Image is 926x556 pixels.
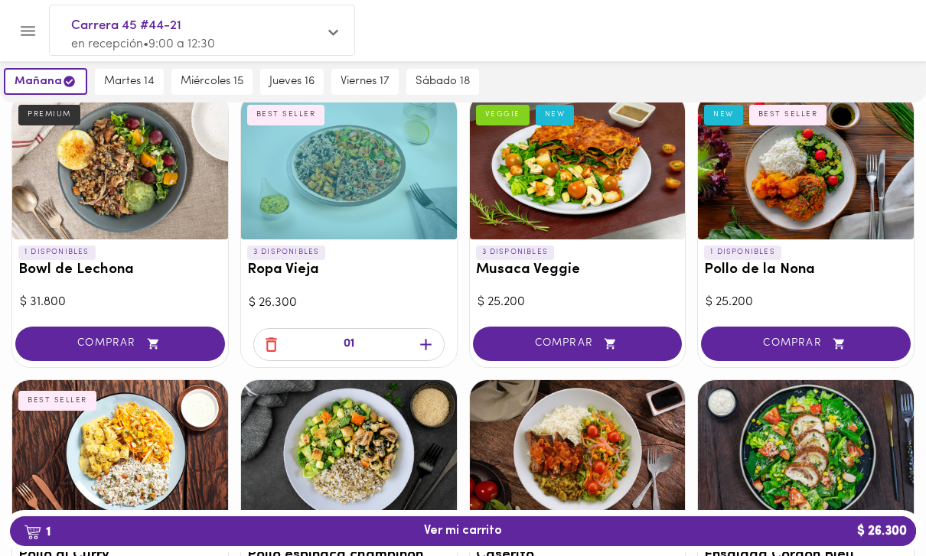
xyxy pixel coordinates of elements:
[247,262,451,278] h3: Ropa Vieja
[181,75,243,89] span: miércoles 15
[470,380,686,525] div: Caserito
[10,516,916,546] button: 1Ver mi carrito$ 26.300
[344,336,354,353] p: 01
[260,69,324,95] button: jueves 16
[331,69,399,95] button: viernes 17
[34,337,206,350] span: COMPRAR
[476,262,680,278] h3: Musaca Veggie
[15,74,77,89] span: mañana
[12,380,228,525] div: Pollo al Curry
[4,68,87,95] button: mañana
[476,245,555,259] p: 3 DISPONIBLES
[470,94,686,239] div: Musaca Veggie
[416,75,470,89] span: sábado 18
[476,105,530,125] div: VEGGIE
[24,525,41,540] img: cart.png
[171,69,253,95] button: miércoles 15
[9,12,47,50] button: Menu
[241,380,457,525] div: Pollo espinaca champiñón
[704,105,743,125] div: NEW
[71,38,215,50] span: en recepción • 9:00 a 12:30
[478,294,678,311] div: $ 25.200
[18,105,80,125] div: PREMIUM
[20,294,220,311] div: $ 31.800
[749,105,827,125] div: BEST SELLER
[473,327,683,361] button: COMPRAR
[247,105,325,125] div: BEST SELLER
[249,294,449,312] div: $ 26.300
[720,337,892,350] span: COMPRAR
[18,262,222,278] h3: Bowl de Lechona
[536,105,575,125] div: NEW
[15,327,225,361] button: COMPRAR
[269,75,315,89] span: jueves 16
[71,16,318,36] span: Carrera 45 #44-21
[341,75,390,89] span: viernes 17
[698,380,914,525] div: Ensalada Cordon Bleu
[241,94,457,239] div: Ropa Vieja
[704,245,781,259] p: 1 DISPONIBLES
[837,467,911,541] iframe: Messagebird Livechat Widget
[95,69,164,95] button: martes 14
[704,262,908,278] h3: Pollo de la Nona
[18,245,96,259] p: 1 DISPONIBLES
[247,245,326,259] p: 3 DISPONIBLES
[104,75,155,89] span: martes 14
[706,294,906,311] div: $ 25.200
[424,524,502,538] span: Ver mi carrito
[18,391,96,411] div: BEST SELLER
[15,522,60,541] b: 1
[406,69,479,95] button: sábado 18
[701,327,911,361] button: COMPRAR
[698,94,914,239] div: Pollo de la Nona
[12,94,228,239] div: Bowl de Lechona
[492,337,664,350] span: COMPRAR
